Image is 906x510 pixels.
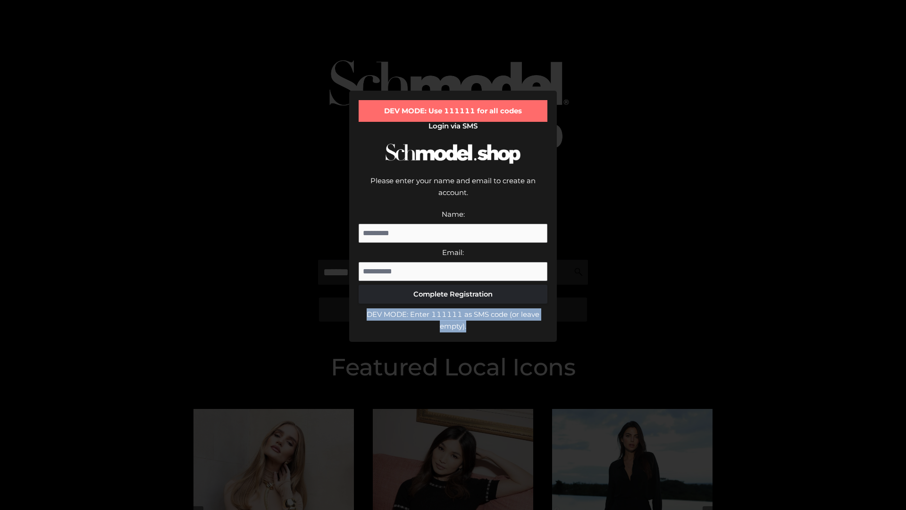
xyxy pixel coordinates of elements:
h2: Login via SMS [359,122,547,130]
img: Schmodel Logo [382,135,524,172]
label: Name: [442,210,465,219]
button: Complete Registration [359,285,547,304]
div: DEV MODE: Enter 111111 as SMS code (or leave empty). [359,308,547,332]
div: DEV MODE: Use 111111 for all codes [359,100,547,122]
div: Please enter your name and email to create an account. [359,175,547,208]
label: Email: [442,248,464,257]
